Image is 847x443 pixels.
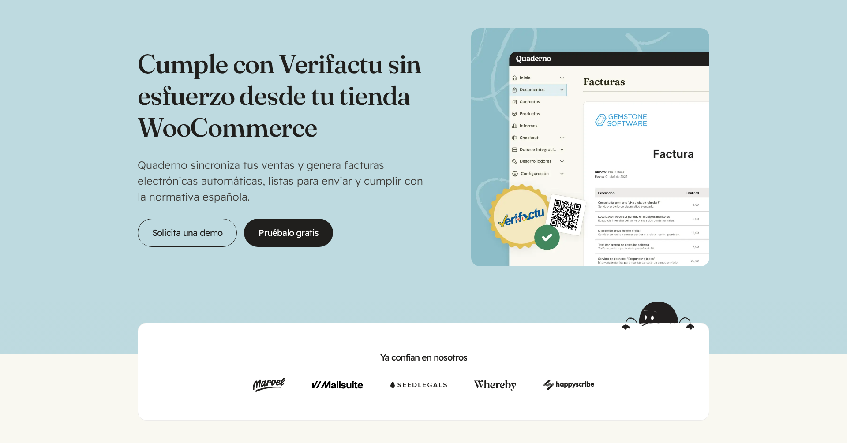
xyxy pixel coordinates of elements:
img: Whereby [474,378,516,392]
img: Interfaz Quaderno con una factura y un distintivo Verifactu [471,28,709,266]
p: Quaderno sincroniza tus ventas y genera facturas electrónicas automáticas, listas para enviar y c... [138,157,423,205]
a: Pruébalo gratis [244,219,333,247]
img: Marvel [253,378,285,392]
h2: Ya confían en nosotros [152,351,695,364]
a: Solicita una demo [138,219,237,247]
img: Seedlegals [390,378,447,392]
img: Mailsuite [312,378,363,392]
img: Happy Scribe [543,378,594,392]
h1: Cumple con Verifactu sin esfuerzo desde tu tienda WooCommerce [138,48,423,143]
